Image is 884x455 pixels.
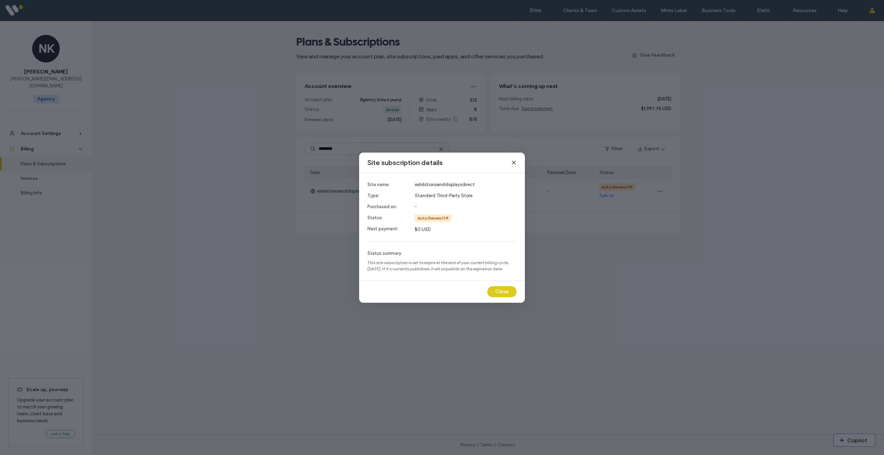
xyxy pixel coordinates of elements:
[367,181,398,188] span: Site name:
[415,192,517,199] span: Standard Third-Party Store
[16,5,30,11] span: Help
[367,203,398,210] span: Purchased on:
[417,215,449,221] div: Auto Renew Off
[487,286,517,297] button: Close
[367,158,443,167] span: Site subscription details
[367,225,398,232] span: Next payment:
[415,226,517,233] span: $0 USD
[367,250,517,257] span: Status summary
[367,214,398,221] span: Status:
[367,192,398,199] span: Type:
[367,260,517,272] span: This site subscription is set to expire at the end of your current billing cycle, [DATE]. If it's...
[415,181,517,188] span: exhibitionsanddisplaysdirect
[415,203,517,210] span: -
